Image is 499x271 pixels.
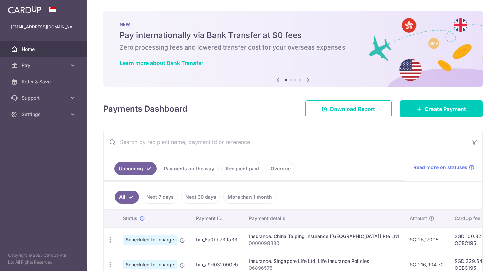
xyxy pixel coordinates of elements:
a: Recipient paid [221,162,263,175]
a: Learn more about Bank Transfer [119,60,203,66]
td: SGD 100.82 OCBC195 [449,227,493,252]
span: Status [123,215,137,222]
a: Overdue [266,162,295,175]
span: Scheduled for charge [123,235,177,245]
div: Insurance. Singapore Life Ltd: Life Insurance Policies [249,258,399,265]
a: Download Report [305,100,392,117]
div: Insurance. China Taiping Insurance ([GEOGRAPHIC_DATA]) Pte Ltd [249,233,399,240]
img: CardUp [8,5,41,14]
a: Payments on the way [160,162,219,175]
h6: Zero processing fees and lowered transfer cost for your overseas expenses [119,43,466,52]
img: Bank transfer banner [103,11,483,87]
span: Settings [22,111,67,118]
a: Next 30 days [181,191,221,204]
a: Create Payment [400,100,483,117]
p: [EMAIL_ADDRESS][DOMAIN_NAME] [11,24,76,31]
h4: Payments Dashboard [103,103,187,115]
span: Scheduled for charge [123,260,177,269]
a: All [115,191,139,204]
a: Read more on statuses [413,164,474,171]
span: Support [22,95,67,101]
input: Search by recipient name, payment id or reference [104,131,466,153]
p: 0000098380 [249,240,399,247]
span: Create Payment [425,105,466,113]
a: Next 7 days [142,191,178,204]
span: Refer & Save [22,78,67,85]
p: NEW [119,22,466,27]
span: Download Report [330,105,375,113]
h5: Pay internationally via Bank Transfer at $0 fees [119,30,466,41]
a: More than 1 month [223,191,276,204]
span: Home [22,46,67,53]
span: Read more on statuses [413,164,467,171]
span: CardUp fee [455,215,480,222]
th: Payment ID [190,210,243,227]
th: Payment details [243,210,404,227]
span: Amount [410,215,427,222]
td: SGD 5,170.15 [404,227,449,252]
td: txn_6a0bb739a33 [190,227,243,252]
a: Upcoming [114,162,157,175]
span: Pay [22,62,67,69]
